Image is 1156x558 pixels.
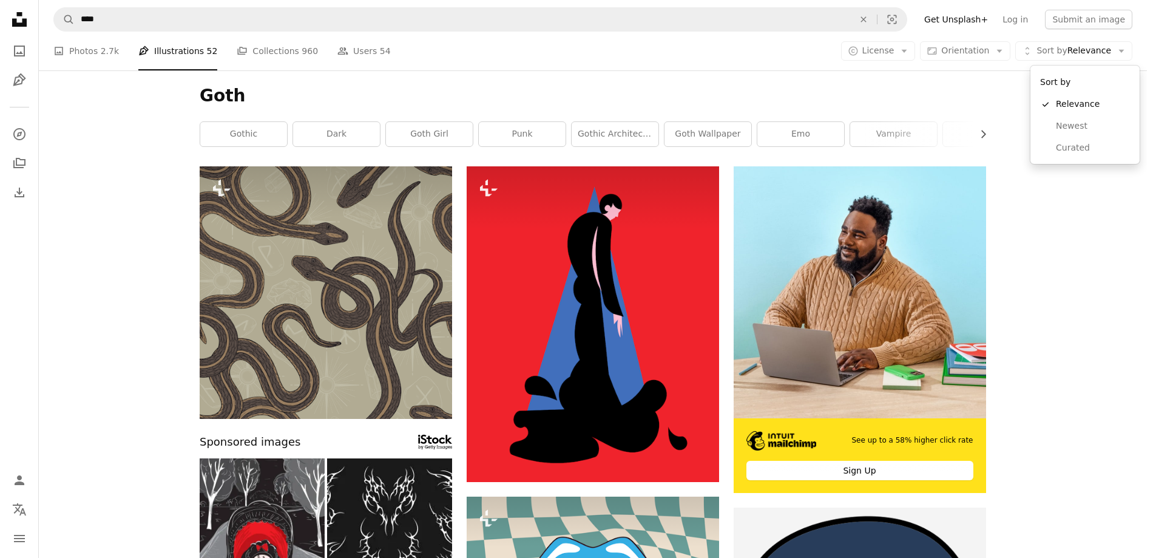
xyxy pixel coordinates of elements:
button: Sort byRelevance [1015,41,1132,61]
span: Sort by [1036,46,1067,55]
div: Sort byRelevance [1030,66,1140,164]
span: Relevance [1056,98,1130,111]
span: Curated [1056,142,1130,154]
div: Sort by [1035,70,1135,94]
span: Newest [1056,120,1130,132]
span: Relevance [1036,45,1111,57]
